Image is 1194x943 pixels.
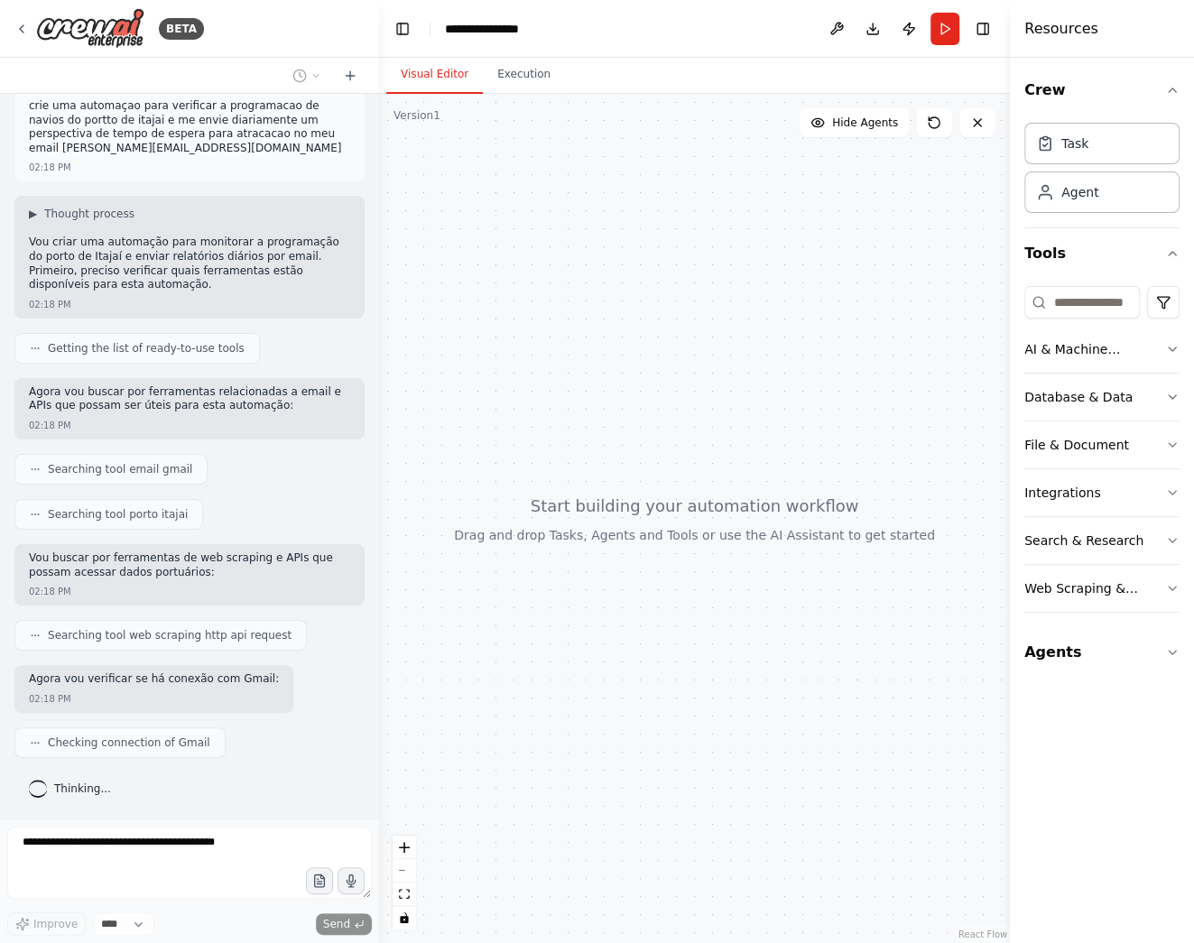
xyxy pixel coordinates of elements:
div: 02:18 PM [29,585,71,598]
div: AI & Machine Learning [1024,340,1165,358]
p: Agora vou buscar por ferramentas relacionadas a email e APIs que possam ser úteis para esta autom... [29,385,350,413]
div: Task [1061,134,1088,153]
span: Getting the list of ready-to-use tools [48,341,245,356]
p: Vou criar uma automação para monitorar a programação do porto de Itajaí e enviar relatórios diári... [29,236,350,291]
button: Start a new chat [336,65,365,87]
div: 02:18 PM [29,692,71,706]
button: Integrations [1024,469,1180,516]
button: zoom in [393,836,416,859]
div: File & Document [1024,436,1129,454]
div: React Flow controls [393,836,416,929]
button: Database & Data [1024,374,1180,421]
button: toggle interactivity [393,906,416,929]
button: Visual Editor [386,56,483,94]
div: Tools [1024,279,1180,627]
div: Integrations [1024,484,1100,502]
p: Vou buscar por ferramentas de web scraping e APIs que possam acessar dados portuários: [29,551,350,579]
button: Hide left sidebar [390,16,415,42]
div: Search & Research [1024,532,1143,550]
div: Database & Data [1024,388,1133,406]
button: Crew [1024,65,1180,116]
div: Agent [1061,183,1098,201]
button: zoom out [393,859,416,883]
button: Improve [7,912,86,936]
span: Searching tool email gmail [48,462,192,476]
button: Execution [483,56,565,94]
span: Searching tool web scraping http api request [48,628,292,643]
span: Searching tool porto itajai [48,507,188,522]
div: Version 1 [393,108,440,123]
button: File & Document [1024,421,1180,468]
button: Click to speak your automation idea [338,867,365,894]
div: 02:18 PM [29,298,71,311]
div: BETA [159,18,204,40]
button: Search & Research [1024,517,1180,564]
nav: breadcrumb [445,20,538,38]
span: Checking connection of Gmail [48,735,210,750]
button: ▶Thought process [29,207,134,221]
button: Agents [1024,627,1180,678]
p: Agora vou verificar se há conexão com Gmail: [29,672,279,687]
span: Improve [33,917,78,931]
span: Send [323,917,350,931]
button: Send [316,913,372,935]
div: Web Scraping & Browsing [1024,579,1165,597]
button: AI & Machine Learning [1024,326,1180,373]
div: 02:18 PM [29,161,71,174]
img: Logo [36,8,144,49]
button: Switch to previous chat [285,65,329,87]
span: Thinking... [54,781,111,796]
h4: Resources [1024,18,1098,40]
span: Thought process [44,207,134,221]
button: Web Scraping & Browsing [1024,565,1180,612]
button: fit view [393,883,416,906]
p: crie uma automaçao para verificar a programacao de navios do portto de itajai e me envie diariame... [29,99,350,155]
span: ▶ [29,207,37,221]
div: 02:18 PM [29,419,71,432]
a: React Flow attribution [958,929,1007,939]
button: Upload files [306,867,333,894]
button: Tools [1024,228,1180,279]
div: Crew [1024,116,1180,227]
button: Hide right sidebar [970,16,995,42]
span: Hide Agents [832,116,898,130]
button: Hide Agents [800,108,909,137]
